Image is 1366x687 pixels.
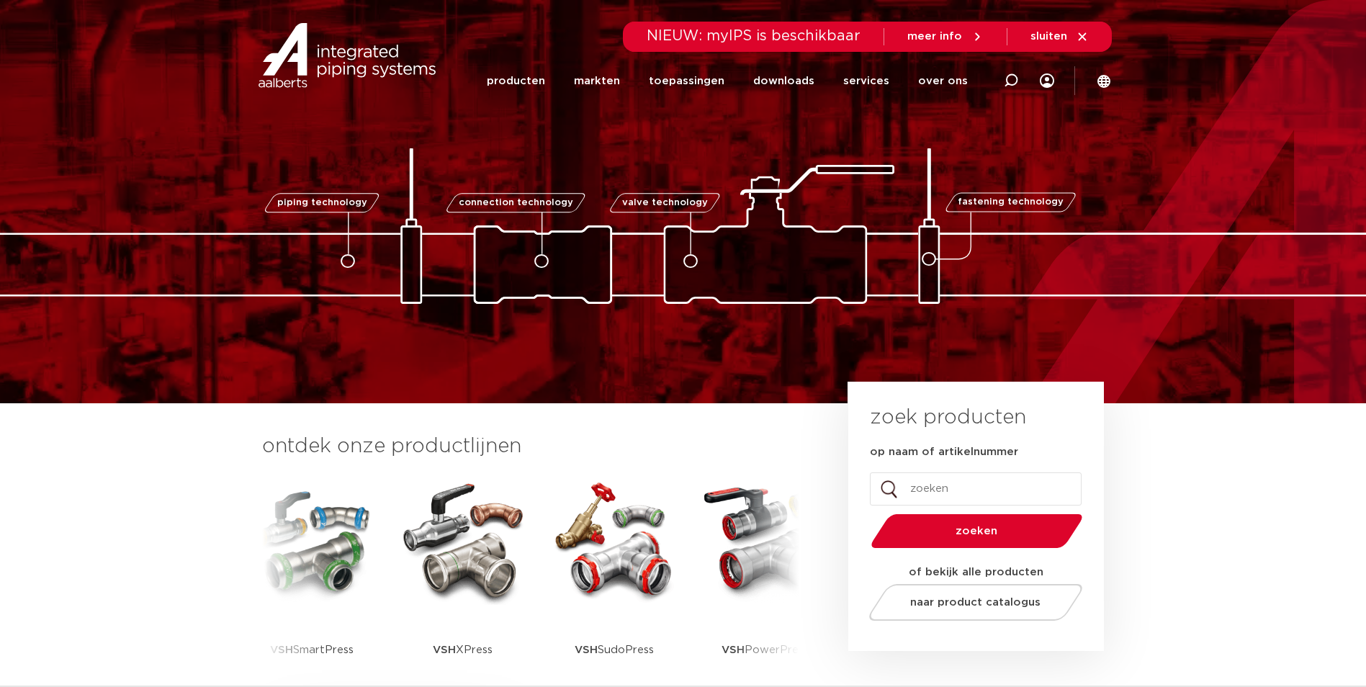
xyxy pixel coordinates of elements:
[722,645,745,655] strong: VSH
[907,31,962,42] span: meer info
[649,52,724,110] a: toepassingen
[262,432,799,461] h3: ontdek onze productlijnen
[870,403,1026,432] h3: zoek producten
[865,513,1088,549] button: zoeken
[909,567,1043,578] strong: of bekijk alle producten
[458,198,572,207] span: connection technology
[270,645,293,655] strong: VSH
[753,52,814,110] a: downloads
[843,52,889,110] a: services
[865,584,1086,621] a: naar product catalogus
[574,52,620,110] a: markten
[433,645,456,655] strong: VSH
[910,597,1041,608] span: naar product catalogus
[1030,30,1089,43] a: sluiten
[908,526,1046,536] span: zoeken
[918,52,968,110] a: over ons
[1030,31,1067,42] span: sluiten
[277,198,367,207] span: piping technology
[870,445,1018,459] label: op naam of artikelnummer
[1040,52,1054,110] div: my IPS
[487,52,545,110] a: producten
[622,198,708,207] span: valve technology
[647,29,861,43] span: NIEUW: myIPS is beschikbaar
[487,52,968,110] nav: Menu
[958,198,1064,207] span: fastening technology
[870,472,1082,506] input: zoeken
[575,645,598,655] strong: VSH
[907,30,984,43] a: meer info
